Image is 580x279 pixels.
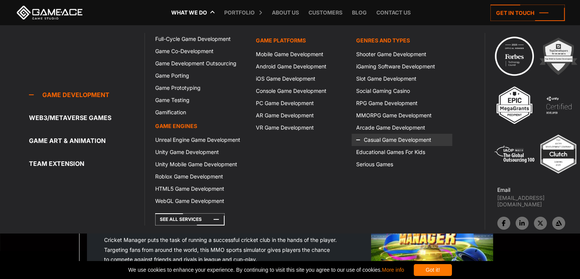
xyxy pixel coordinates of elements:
a: Android Game Development [251,60,352,73]
strong: Email [497,187,510,193]
a: More info [382,267,404,273]
a: Game Prototyping [151,82,251,94]
a: Mobile Game Development [251,48,352,60]
a: iGaming Software Development [352,60,452,73]
a: Game Testing [151,94,251,106]
img: 4 [538,84,580,126]
a: AR Game Development [251,109,352,122]
a: Get in touch [490,5,565,21]
a: Shooter Game Development [352,48,452,60]
a: Educational Games For Kids [352,146,452,158]
a: Roblox Game Development [151,170,251,183]
a: Game platforms [251,33,352,48]
a: Genres and Types [352,33,452,48]
img: Top ar vr development company gaming 2025 game ace [537,133,579,175]
a: Slot Game Development [352,73,452,85]
div: Got it! [414,264,452,276]
a: Game development [29,87,145,102]
a: [EMAIL_ADDRESS][DOMAIN_NAME] [497,195,580,208]
a: Unity Game Development [151,146,251,158]
a: Gamification [151,106,251,118]
img: Technology council badge program ace 2025 game ace [493,35,535,77]
a: Console Game Development [251,85,352,97]
a: Serious Games [352,158,452,170]
a: Social Gaming Casino [352,85,452,97]
div: From training bowlers new deliveries to managing the finances for a new self-designed stadium, Cr... [104,225,354,264]
a: Casual Game Development [352,134,452,146]
a: Team Extension [29,156,145,171]
a: PC Game Development [251,97,352,109]
a: Full-Cycle Game Development [151,33,251,45]
a: Unreal Engine Game Development [151,134,251,146]
img: 2 [537,35,579,77]
a: Web3/Metaverse Games [29,110,145,125]
img: 3 [493,84,535,126]
a: See All Services [155,213,225,225]
a: MMORPG Game Development [352,109,452,122]
span: We use cookies to enhance your experience. By continuing to visit this site you agree to our use ... [128,264,404,276]
a: VR Game Development [251,122,352,134]
a: Game Art & Animation [29,133,145,148]
a: Game Porting [151,70,251,82]
a: Game Development Outsourcing [151,57,251,70]
a: Game Engines [151,118,251,134]
a: iOS Game Development [251,73,352,85]
a: RPG Game Development [352,97,452,109]
a: WebGL Game Development [151,195,251,207]
a: Game Co-Development [151,45,251,57]
a: Arcade Game Development [352,122,452,134]
a: HTML5 Game Development [151,183,251,195]
a: Unity Mobile Game Development [151,158,251,170]
img: 5 [493,133,535,175]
